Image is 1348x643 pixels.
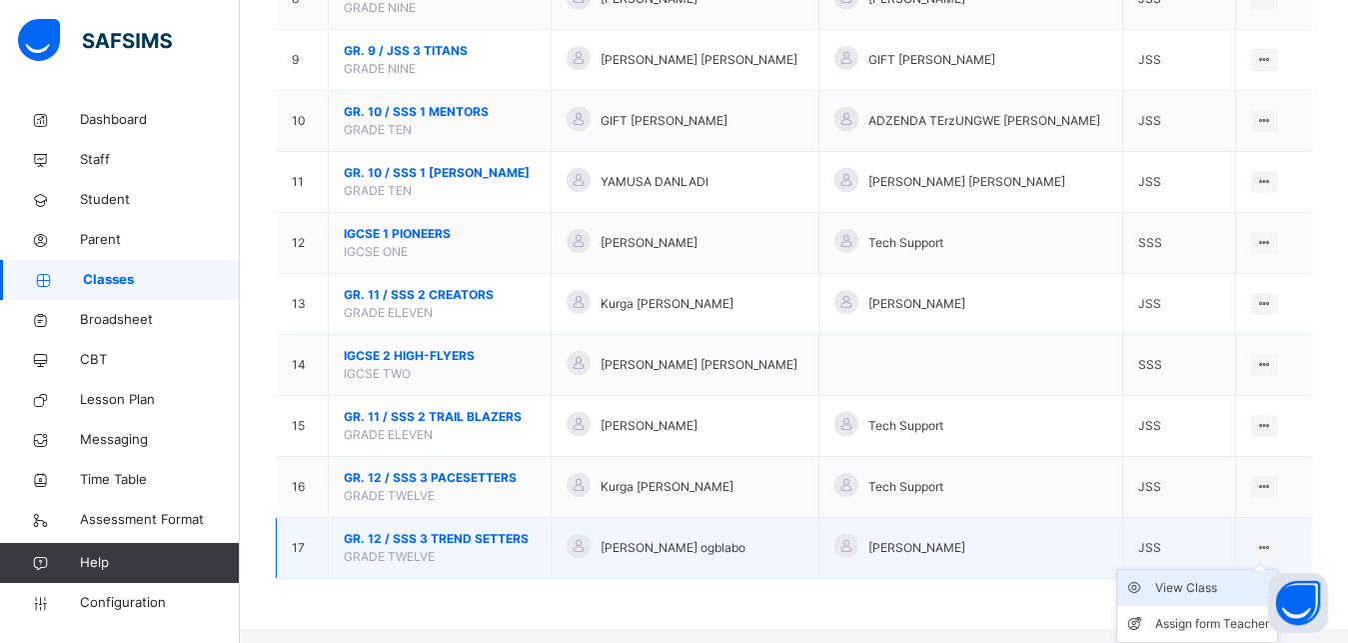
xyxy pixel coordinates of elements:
[344,488,435,503] span: GRADE TWELVE
[344,122,412,137] span: GRADE TEN
[277,152,329,213] td: 11
[80,510,240,530] span: Assessment Format
[1138,296,1161,311] span: JSS
[1138,52,1161,67] span: JSS
[344,549,435,564] span: GRADE TWELVE
[344,366,411,381] span: IGCSE TWO
[601,112,727,130] span: GIFT [PERSON_NAME]
[277,396,329,457] td: 15
[80,110,240,130] span: Dashboard
[1155,614,1269,634] div: Assign form Teacher
[277,213,329,274] td: 12
[80,350,240,370] span: CBT
[344,103,536,121] span: GR. 10 / SSS 1 MENTORS
[344,530,536,548] span: GR. 12 / SSS 3 TREND SETTERS
[277,457,329,518] td: 16
[344,469,536,487] span: GR. 12 / SSS 3 PACESETTERS
[868,478,943,496] span: Tech Support
[18,19,172,61] img: safsims
[80,190,240,210] span: Student
[80,310,240,330] span: Broadsheet
[344,61,416,76] span: GRADE NINE
[277,335,329,396] td: 14
[868,417,943,435] span: Tech Support
[1138,113,1161,128] span: JSS
[601,295,733,313] span: Kurga [PERSON_NAME]
[277,274,329,335] td: 13
[601,173,708,191] span: YAMUSA DANLADI
[344,305,433,320] span: GRADE ELEVEN
[344,427,433,442] span: GRADE ELEVEN
[868,234,943,252] span: Tech Support
[868,539,965,557] span: [PERSON_NAME]
[344,286,536,304] span: GR. 11 / SSS 2 CREATORS
[601,417,697,435] span: [PERSON_NAME]
[80,230,240,250] span: Parent
[1138,479,1161,494] span: JSS
[344,225,536,243] span: IGCSE 1 PIONEERS
[277,91,329,152] td: 10
[868,51,995,69] span: GIFT [PERSON_NAME]
[80,390,240,410] span: Lesson Plan
[1138,418,1161,433] span: JSS
[344,164,536,182] span: GR. 10 / SSS 1 [PERSON_NAME]
[1138,357,1162,372] span: SSS
[1268,573,1328,633] button: Open asap
[83,270,240,290] span: Classes
[80,430,240,450] span: Messaging
[868,173,1065,191] span: [PERSON_NAME] [PERSON_NAME]
[601,356,797,374] span: [PERSON_NAME] [PERSON_NAME]
[344,347,536,365] span: IGCSE 2 HIGH-FLYERS
[868,295,965,313] span: [PERSON_NAME]
[80,150,240,170] span: Staff
[344,408,536,426] span: GR. 11 / SSS 2 TRAIL BLAZERS
[80,470,240,490] span: Time Table
[277,518,329,579] td: 17
[1138,235,1162,250] span: SSS
[601,539,745,557] span: [PERSON_NAME] ogblabo
[1155,578,1269,598] div: View Class
[80,593,239,613] span: Configuration
[601,478,733,496] span: Kurga [PERSON_NAME]
[80,553,239,573] span: Help
[1138,174,1161,189] span: JSS
[1138,540,1161,555] span: JSS
[868,112,1100,130] span: ADZENDA TErzUNGWE [PERSON_NAME]
[344,42,536,60] span: GR. 9 / JSS 3 TITANS
[344,183,412,198] span: GRADE TEN
[344,244,408,259] span: IGCSE ONE
[277,30,329,91] td: 9
[601,51,797,69] span: [PERSON_NAME] [PERSON_NAME]
[601,234,697,252] span: [PERSON_NAME]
